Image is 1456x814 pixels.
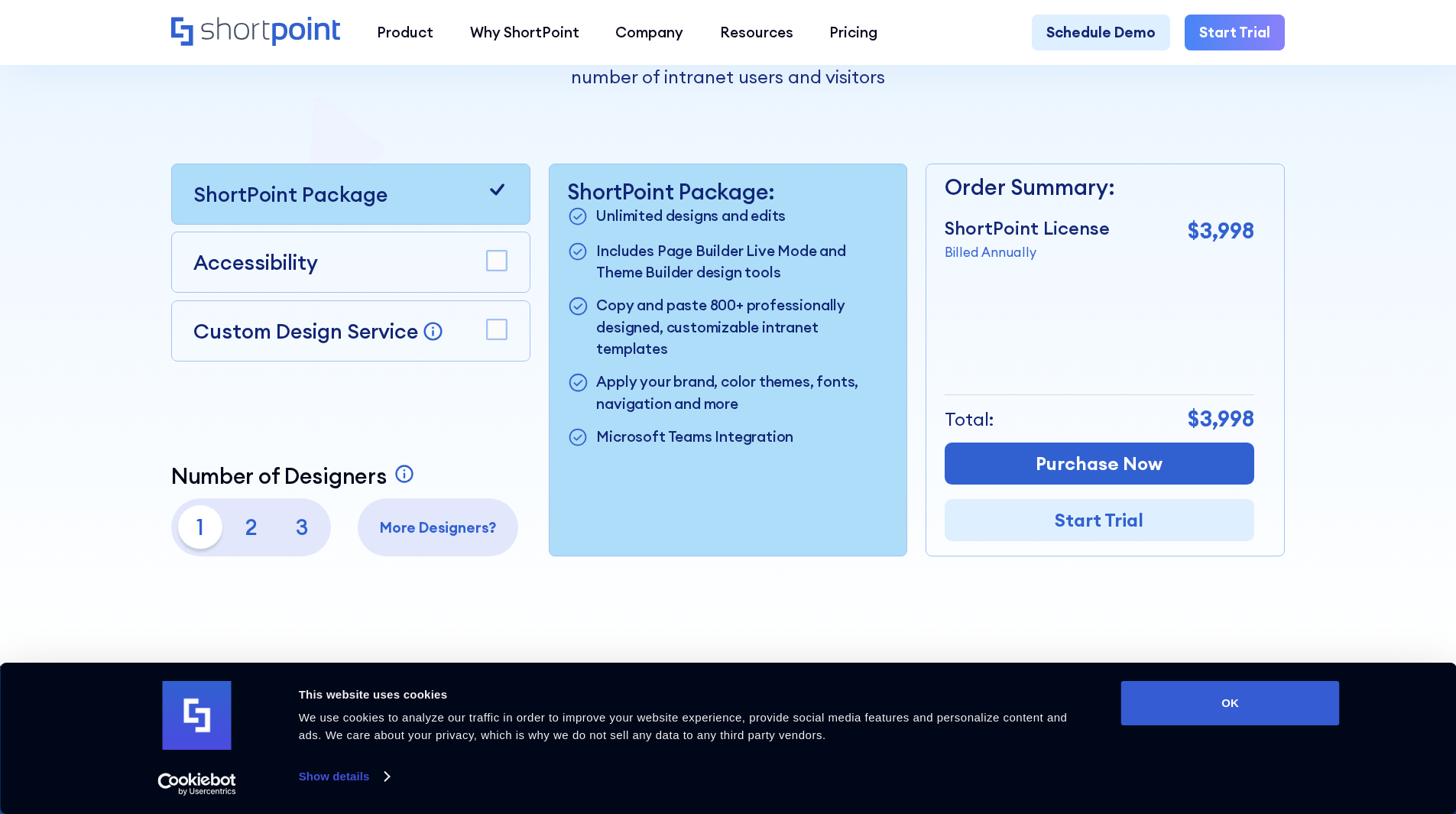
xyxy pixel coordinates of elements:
div: Resources [720,21,793,44]
p: Copy and paste 800+ professionally designed, customizable intranet templates [596,294,888,360]
a: Usercentrics Cookiebot - opens in a new window [130,773,264,796]
p: 2 [229,505,273,549]
div: Pricing [829,21,877,44]
span: We use cookies to analyze our traffic in order to improve your website experience, provide social... [299,711,1068,741]
a: Start Trial [945,499,1254,541]
p: Billed Annually [945,242,1110,261]
a: Why ShortPoint [452,15,598,51]
p: $3,998 [1188,215,1254,248]
img: logo [163,681,232,750]
div: Product [377,21,433,44]
p: Order Summary: [945,171,1254,204]
p: ShortPoint Package [193,179,388,209]
p: $3,998 [1188,403,1254,436]
div: Company [615,21,683,44]
p: Total: [945,406,994,433]
p: Includes Page Builder Live Mode and Theme Builder design tools [596,240,888,284]
a: Company [597,15,702,51]
a: Purchase Now [945,443,1254,485]
a: Resources [702,15,812,51]
div: This website uses cookies [299,686,1087,704]
p: ShortPoint License [945,215,1110,242]
a: Home [171,17,340,48]
p: 3 [280,505,324,549]
a: Show details [299,765,389,788]
p: More Designers? [365,517,511,539]
a: Pricing [812,15,897,51]
a: Start Trial [1185,15,1285,51]
a: Product [358,15,452,51]
p: Accessibility [193,247,318,277]
div: Why ShortPoint [470,21,579,44]
p: Microsoft Teams Integration [596,426,793,450]
a: Number of Designers [171,463,420,489]
button: OK [1121,681,1340,725]
p: ShortPoint Package: [567,179,888,205]
p: Custom Design Service [193,318,418,344]
p: Unlimited designs and edits [596,205,786,229]
a: Schedule Demo [1032,15,1170,51]
p: 1 [178,505,222,549]
p: Number of Designers [171,463,387,489]
p: Apply your brand, color themes, fonts, navigation and more [596,371,888,414]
